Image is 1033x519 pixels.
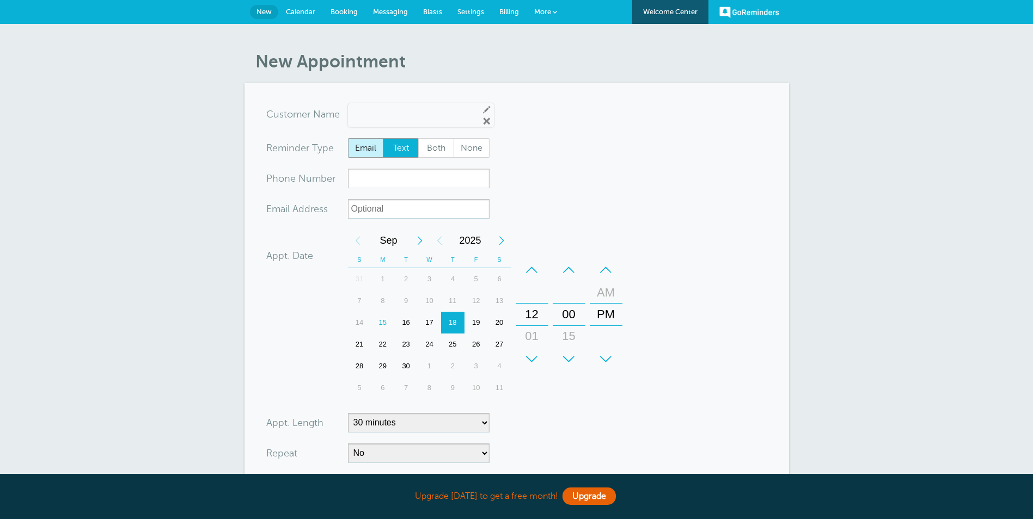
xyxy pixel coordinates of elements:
[394,377,418,399] div: 7
[371,290,394,312] div: Monday, September 8
[519,325,545,347] div: 01
[371,333,394,355] div: 22
[488,355,511,377] div: 4
[488,333,511,355] div: Saturday, September 27
[394,333,418,355] div: Tuesday, September 23
[348,138,384,158] label: Email
[266,109,284,119] span: Cus
[441,377,464,399] div: 9
[556,325,582,347] div: 15
[394,312,418,333] div: Tuesday, September 16
[394,355,418,377] div: 30
[488,290,511,312] div: 13
[383,139,418,157] span: Text
[419,139,454,157] span: Both
[464,268,488,290] div: 5
[464,333,488,355] div: Friday, September 26
[488,312,511,333] div: 20
[418,312,441,333] div: 17
[418,138,454,158] label: Both
[348,268,371,290] div: 31
[516,259,548,370] div: Hours
[418,290,441,312] div: 10
[266,448,297,458] label: Repeat
[441,268,464,290] div: 4
[286,8,315,16] span: Calendar
[348,355,371,377] div: 28
[454,138,490,158] label: None
[348,230,368,251] div: Previous Month
[464,268,488,290] div: Friday, September 5
[464,377,488,399] div: Friday, October 10
[348,290,371,312] div: 7
[418,377,441,399] div: 8
[371,333,394,355] div: Monday, September 22
[418,355,441,377] div: Wednesday, October 1
[418,268,441,290] div: 3
[373,8,408,16] span: Messaging
[410,230,430,251] div: Next Month
[441,355,464,377] div: 2
[266,169,348,188] div: mber
[441,312,464,333] div: Thursday, September 18
[464,312,488,333] div: Friday, September 19
[284,174,312,183] span: ne Nu
[418,312,441,333] div: Wednesday, September 17
[371,312,394,333] div: Today, Monday, September 15
[394,251,418,268] th: T
[449,230,492,251] span: 2025
[371,355,394,377] div: 29
[371,268,394,290] div: Monday, September 1
[348,377,371,399] div: 5
[255,51,789,72] h1: New Appointment
[563,487,616,505] a: Upgrade
[593,282,619,304] div: AM
[464,312,488,333] div: 19
[553,259,585,370] div: Minutes
[348,268,371,290] div: Sunday, August 31
[441,268,464,290] div: Thursday, September 4
[464,377,488,399] div: 10
[394,290,418,312] div: Tuesday, September 9
[464,290,488,312] div: Friday, September 12
[394,333,418,355] div: 23
[534,8,551,16] span: More
[394,312,418,333] div: 16
[464,355,488,377] div: 3
[418,333,441,355] div: Wednesday, September 24
[349,139,383,157] span: Email
[488,377,511,399] div: 11
[371,251,394,268] th: M
[348,377,371,399] div: Sunday, October 5
[423,8,442,16] span: Blasts
[348,333,371,355] div: Sunday, September 21
[464,333,488,355] div: 26
[519,347,545,369] div: 02
[256,8,272,16] span: New
[371,290,394,312] div: 8
[371,312,394,333] div: 15
[454,139,489,157] span: None
[482,116,492,126] a: Remove
[430,230,449,251] div: Previous Year
[348,312,371,333] div: 14
[348,199,490,219] input: Optional
[519,304,545,325] div: 12
[488,355,511,377] div: Saturday, October 4
[266,143,334,153] label: Reminder Type
[266,174,284,183] span: Pho
[441,251,464,268] th: T
[371,377,394,399] div: 6
[371,377,394,399] div: Monday, October 6
[464,355,488,377] div: Friday, October 3
[556,304,582,325] div: 00
[418,290,441,312] div: Wednesday, September 10
[418,333,441,355] div: 24
[348,312,371,333] div: Sunday, September 14
[418,268,441,290] div: Wednesday, September 3
[488,268,511,290] div: Saturday, September 6
[441,377,464,399] div: Thursday, October 9
[441,290,464,312] div: 11
[250,5,278,19] a: New
[441,290,464,312] div: Thursday, September 11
